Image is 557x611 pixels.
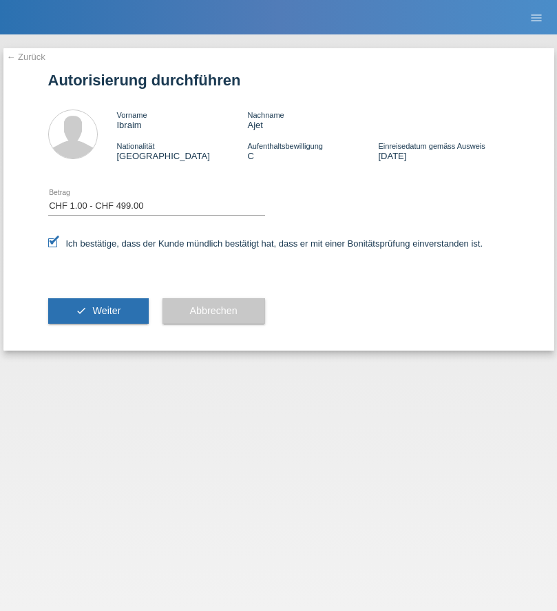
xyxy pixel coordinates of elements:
div: [GEOGRAPHIC_DATA] [117,141,248,161]
span: Aufenthaltsbewilligung [247,142,322,150]
span: Vorname [117,111,147,119]
h1: Autorisierung durchführen [48,72,509,89]
span: Nationalität [117,142,155,150]
span: Weiter [92,305,120,316]
a: menu [523,13,550,21]
label: Ich bestätige, dass der Kunde mündlich bestätigt hat, dass er mit einer Bonitätsprüfung einversta... [48,238,483,249]
a: ← Zurück [7,52,45,62]
div: Ajet [247,110,378,130]
div: Ibraim [117,110,248,130]
button: Abbrechen [162,298,265,324]
div: [DATE] [378,141,509,161]
span: Abbrechen [190,305,238,316]
span: Einreisedatum gemäss Ausweis [378,142,485,150]
div: C [247,141,378,161]
i: menu [529,11,543,25]
i: check [76,305,87,316]
button: check Weiter [48,298,149,324]
span: Nachname [247,111,284,119]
